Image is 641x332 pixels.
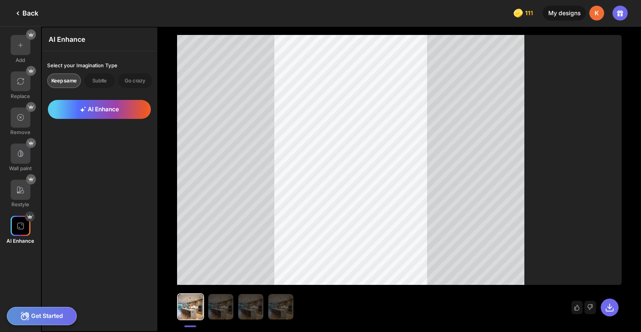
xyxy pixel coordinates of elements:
[80,106,119,113] span: AI Enhance
[42,28,157,51] div: AI Enhance
[47,73,81,88] div: Keep same
[525,10,535,17] span: 111
[16,57,25,63] div: Add
[9,165,32,171] div: Wall paint
[13,9,38,18] div: Back
[10,129,30,135] div: Remove
[6,238,34,244] div: AI Enhance
[11,93,30,99] div: Replace
[7,307,77,325] div: Get Started
[84,73,115,88] div: Subtle
[589,6,605,21] div: K
[543,6,586,21] div: My designs
[47,62,152,68] div: Select your Imagination Type
[11,201,29,207] div: Restyle
[118,73,152,88] div: Go crazy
